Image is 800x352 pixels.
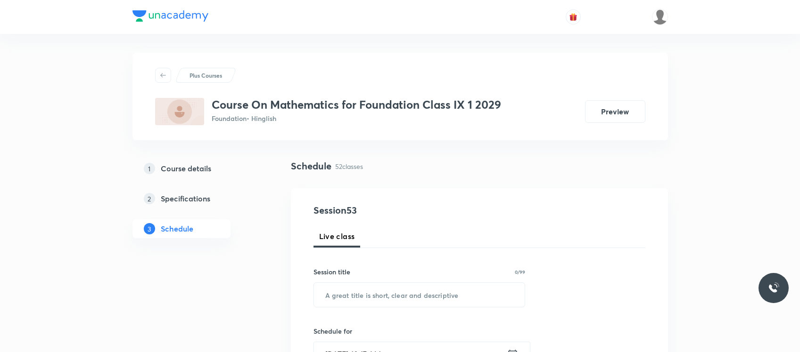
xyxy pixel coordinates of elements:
p: 3 [144,223,155,234]
p: 2 [144,193,155,204]
img: ttu [768,282,779,294]
img: Company Logo [132,10,208,22]
span: Live class [319,231,355,242]
p: Plus Courses [190,71,222,80]
a: 2Specifications [132,189,261,208]
h6: Session title [313,267,350,277]
a: Company Logo [132,10,208,24]
h6: Schedule for [313,326,526,336]
img: 81CB4887-CB69-4527-90D6-5AE90E419FEE_plus.png [155,98,204,125]
a: 1Course details [132,159,261,178]
button: Preview [585,100,645,123]
h3: Course On Mathematics for Foundation Class IX 1 2029 [212,98,501,112]
button: avatar [566,9,581,24]
h5: Specifications [161,193,210,204]
p: 0/99 [515,270,525,274]
img: avatar [569,13,577,21]
h5: Schedule [161,223,193,234]
p: 52 classes [335,161,363,171]
h5: Course details [161,163,211,174]
img: Dipti [652,9,668,25]
p: 1 [144,163,155,174]
input: A great title is short, clear and descriptive [314,283,525,307]
h4: Schedule [291,159,331,173]
p: Foundation • Hinglish [212,113,501,123]
h4: Session 53 [313,203,486,217]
